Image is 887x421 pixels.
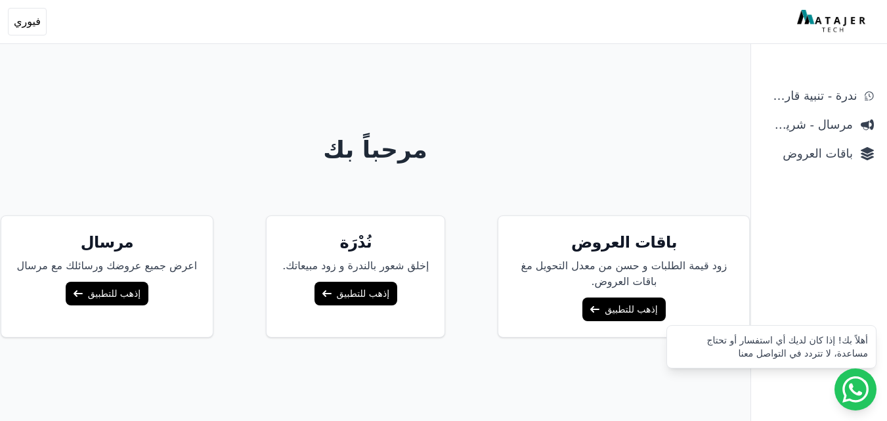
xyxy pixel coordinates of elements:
h5: نُدْرَة [282,232,429,253]
p: إخلق شعور بالندرة و زود مبيعاتك. [282,258,429,274]
span: باقات العروض [764,144,853,163]
span: ندرة - تنبية قارب علي النفاذ [764,87,857,105]
h5: باقات العروض [514,232,733,253]
p: زود قيمة الطلبات و حسن من معدل التحويل مغ باقات العروض. [514,258,733,290]
button: فيوري [8,8,47,35]
img: MatajerTech Logo [797,10,869,33]
h5: مرسال [17,232,198,253]
a: إذهب للتطبيق [582,298,665,321]
span: فيوري [14,14,41,30]
p: اعرض جميع عروضك ورسائلك مع مرسال [17,258,198,274]
a: إذهب للتطبيق [66,282,148,305]
span: مرسال - شريط دعاية [764,116,853,134]
div: أهلاً بك! إذا كان لديك أي استفسار أو تحتاج مساعدة، لا تتردد في التواصل معنا [675,334,868,360]
a: إذهب للتطبيق [314,282,397,305]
